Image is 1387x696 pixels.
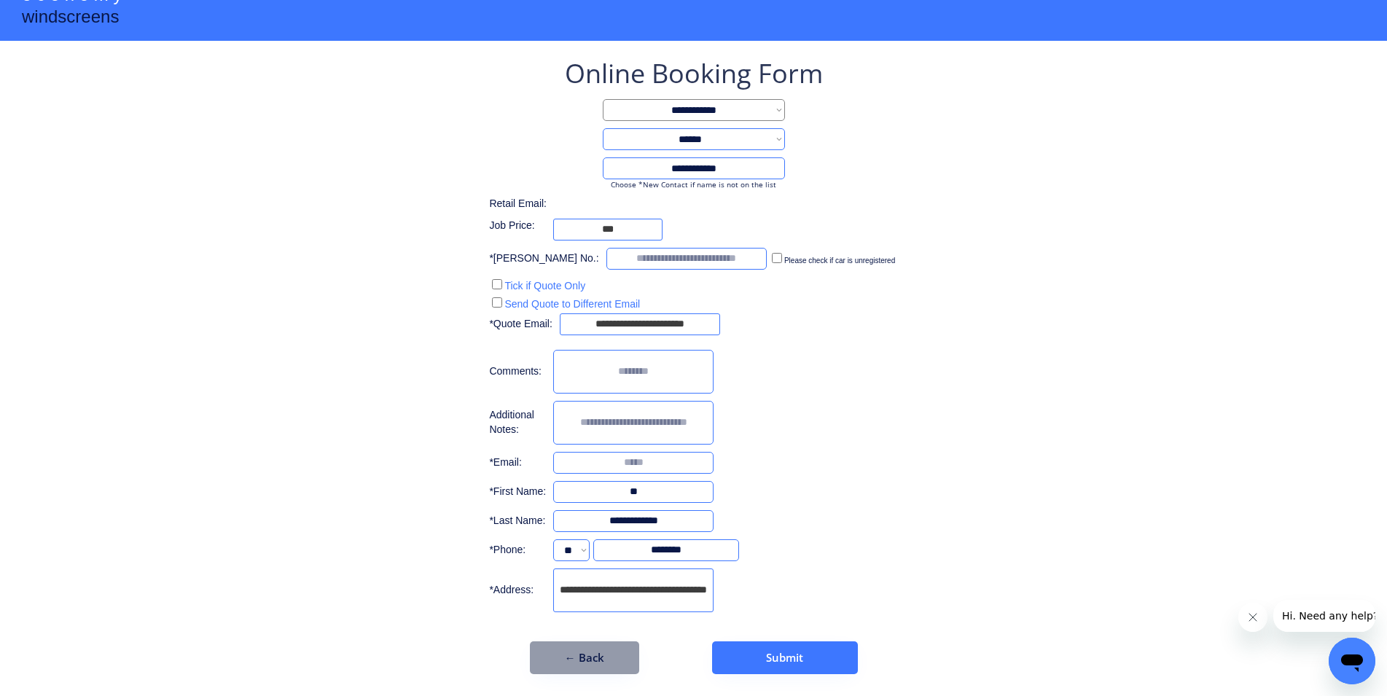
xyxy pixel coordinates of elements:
[1238,603,1267,632] iframe: Close message
[504,298,640,310] label: Send Quote to Different Email
[489,583,546,598] div: *Address:
[1329,638,1375,684] iframe: Button to launch messaging window
[1273,600,1375,632] iframe: Message from company
[489,514,546,528] div: *Last Name:
[489,219,546,233] div: Job Price:
[504,280,585,292] label: Tick if Quote Only
[489,364,546,379] div: Comments:
[489,197,562,211] div: Retail Email:
[489,408,546,437] div: Additional Notes:
[489,317,552,332] div: *Quote Email:
[784,257,895,265] label: Please check if car is unregistered
[489,251,598,266] div: *[PERSON_NAME] No.:
[489,543,546,558] div: *Phone:
[489,455,546,470] div: *Email:
[489,485,546,499] div: *First Name:
[9,10,105,22] span: Hi. Need any help?
[603,179,785,189] div: Choose *New Contact if name is not on the list
[565,55,823,92] div: Online Booking Form
[22,4,119,33] div: windscreens
[530,641,639,674] button: ← Back
[712,641,858,674] button: Submit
